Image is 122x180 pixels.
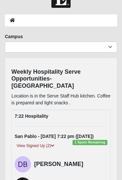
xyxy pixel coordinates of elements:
[73,140,107,145] span: 1 Spots Remaining
[5,33,23,40] label: Campus
[15,134,94,139] strong: San Pablo - [DATE] 7:22 pm ([DATE])
[11,93,111,106] p: Location is in the Serve Staff Hub kitchen. Coffee is prepared and light snacks .
[15,142,56,149] a: View Signed Up (2)
[34,161,107,168] h4: [PERSON_NAME]
[15,156,31,172] img: Dori Brace
[15,113,48,119] strong: 7:22 Hospitality
[11,68,111,90] h4: Weekly Hospitality Serve Opportunities-[GEOGRAPHIC_DATA]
